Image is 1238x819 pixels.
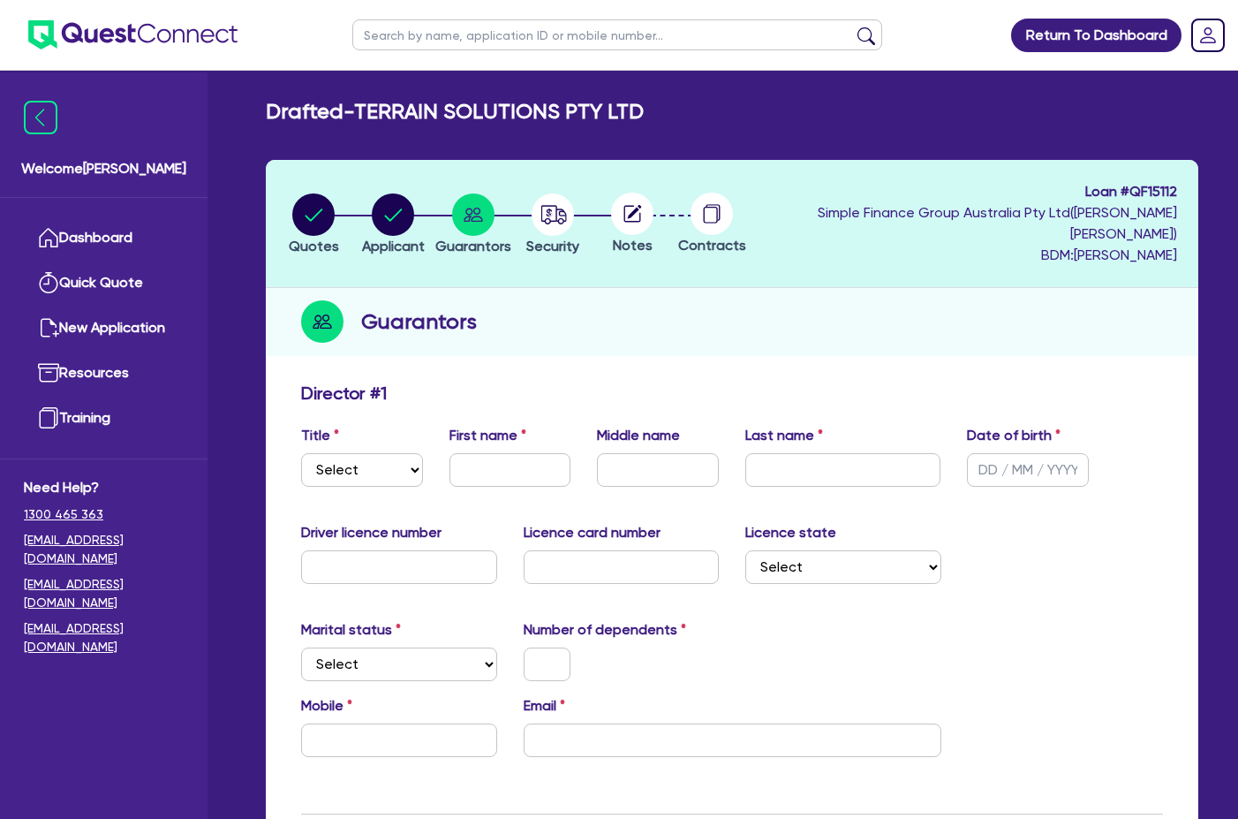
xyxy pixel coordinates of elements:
[21,158,186,179] span: Welcome [PERSON_NAME]
[597,425,680,446] label: Middle name
[266,99,644,125] h2: Drafted - TERRAIN SOLUTIONS PTY LTD
[28,20,238,49] img: quest-connect-logo-blue
[967,425,1061,446] label: Date of birth
[967,453,1089,487] input: DD / MM / YYYY
[1011,19,1181,52] a: Return To Dashboard
[288,193,340,258] button: Quotes
[38,272,59,293] img: quick-quote
[301,300,343,343] img: step-icon
[289,238,339,254] span: Quotes
[678,237,746,254] span: Contracts
[38,362,59,383] img: resources
[24,507,103,521] tcxspan: Call 1300 465 363 via 3CX
[301,425,339,446] label: Title
[435,238,511,254] span: Guarantors
[24,306,184,351] a: New Application
[818,204,1177,242] span: Simple Finance Group Australia Pty Ltd ( [PERSON_NAME] [PERSON_NAME] )
[24,477,184,498] span: Need Help?
[524,695,565,717] label: Email
[24,396,184,441] a: Training
[301,522,442,543] label: Driver licence number
[525,193,580,258] button: Security
[361,306,477,337] h2: Guarantors
[524,619,686,641] label: Number of dependents
[524,522,661,543] label: Licence card number
[301,619,401,641] label: Marital status
[24,216,184,261] a: Dashboard
[745,522,836,543] label: Licence state
[434,193,512,258] button: Guarantors
[38,317,59,338] img: new-application
[361,193,426,258] button: Applicant
[613,237,653,254] span: Notes
[362,238,425,254] span: Applicant
[301,695,352,717] label: Mobile
[24,351,184,396] a: Resources
[1185,12,1231,58] a: Dropdown toggle
[526,238,579,254] span: Security
[38,407,59,428] img: training
[24,101,57,134] img: icon-menu-close
[24,575,184,612] a: [EMAIL_ADDRESS][DOMAIN_NAME]
[757,181,1177,202] span: Loan # QF15112
[449,425,526,446] label: First name
[745,425,823,446] label: Last name
[24,531,184,568] a: [EMAIL_ADDRESS][DOMAIN_NAME]
[24,261,184,306] a: Quick Quote
[301,383,387,404] h3: Director # 1
[352,19,882,50] input: Search by name, application ID or mobile number...
[757,245,1177,266] span: BDM: [PERSON_NAME]
[24,619,184,656] a: [EMAIL_ADDRESS][DOMAIN_NAME]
